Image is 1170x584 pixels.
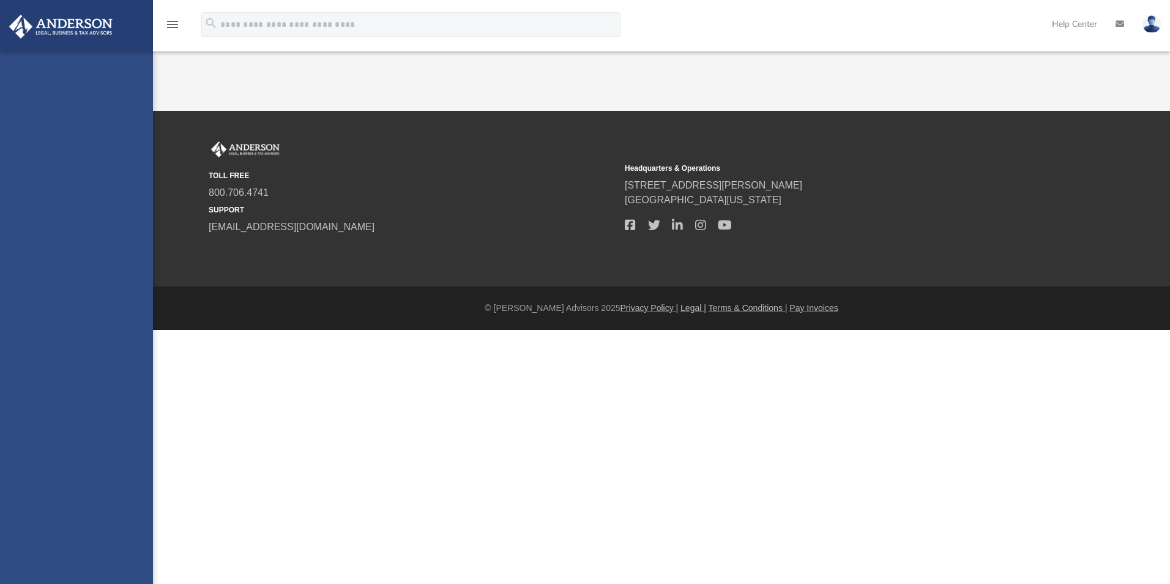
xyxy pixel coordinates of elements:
div: © [PERSON_NAME] Advisors 2025 [153,302,1170,315]
a: Privacy Policy | [620,303,679,313]
a: Legal | [680,303,706,313]
a: [GEOGRAPHIC_DATA][US_STATE] [625,195,781,205]
small: Headquarters & Operations [625,163,1032,174]
img: Anderson Advisors Platinum Portal [6,15,116,39]
small: SUPPORT [209,204,616,215]
a: Pay Invoices [789,303,838,313]
img: Anderson Advisors Platinum Portal [209,141,282,157]
a: 800.706.4741 [209,187,269,198]
a: [STREET_ADDRESS][PERSON_NAME] [625,180,802,190]
small: TOLL FREE [209,170,616,181]
i: search [204,17,218,30]
img: User Pic [1142,15,1161,33]
i: menu [165,17,180,32]
a: [EMAIL_ADDRESS][DOMAIN_NAME] [209,222,374,232]
a: menu [165,23,180,32]
a: Terms & Conditions | [709,303,788,313]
